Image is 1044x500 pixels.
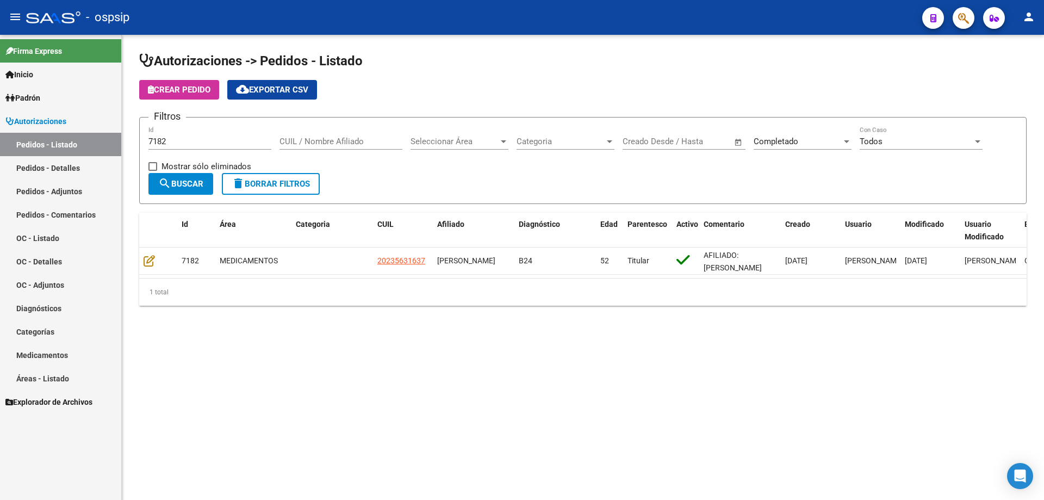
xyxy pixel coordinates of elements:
span: Modificado [905,220,944,229]
div: 1 total [139,279,1027,306]
button: Buscar [148,173,213,195]
span: MEDICAMENTOS [220,256,278,265]
span: Usuario Modificado [965,220,1004,241]
button: Open calendar [732,136,745,149]
span: 52 [600,256,609,265]
span: Explorador de Archivos [5,396,92,408]
button: Exportar CSV [227,80,317,100]
span: Buscar [158,179,203,189]
span: Mostrar sólo eliminados [161,160,251,173]
span: Activo [676,220,698,229]
span: Inicio [5,69,33,81]
span: [PERSON_NAME] [965,256,1023,265]
span: Crear Pedido [148,85,210,95]
mat-icon: menu [9,10,22,23]
datatable-header-cell: Activo [672,213,699,249]
span: Autorizaciones [5,115,66,127]
datatable-header-cell: Creado [781,213,841,249]
datatable-header-cell: Área [215,213,291,249]
span: Afiliado [437,220,464,229]
span: [PERSON_NAME] [845,256,903,265]
span: CUIL [377,220,394,229]
span: - ospsip [86,5,129,29]
mat-icon: cloud_download [236,83,249,96]
span: AFILIADO: [PERSON_NAME] 28081973 Medico Tratante: [PERSON_NAME] Tel: 221 -5449174 Mail: [EMAIL_AD... [704,251,777,396]
h3: Filtros [148,109,186,124]
datatable-header-cell: CUIL [373,213,433,249]
datatable-header-cell: Comentario [699,213,781,249]
mat-icon: search [158,177,171,190]
span: 7182 [182,256,199,265]
span: Usuario [845,220,872,229]
span: Id [182,220,188,229]
span: [DATE] [905,256,927,265]
span: Padrón [5,92,40,104]
span: [PERSON_NAME] [437,256,495,265]
span: Autorizaciones -> Pedidos - Listado [139,53,363,69]
span: Exportar CSV [236,85,308,95]
mat-icon: delete [232,177,245,190]
span: Parentesco [627,220,667,229]
input: Fecha inicio [623,137,667,146]
datatable-header-cell: Edad [596,213,623,249]
span: Todos [860,137,883,146]
datatable-header-cell: Parentesco [623,213,672,249]
span: Seleccionar Área [411,137,499,146]
span: Firma Express [5,45,62,57]
span: Categoria [296,220,330,229]
span: Categoria [517,137,605,146]
datatable-header-cell: Modificado [900,213,960,249]
span: Creado [785,220,810,229]
span: B24 [519,256,532,265]
datatable-header-cell: Categoria [291,213,373,249]
span: Edad [600,220,618,229]
mat-icon: person [1022,10,1035,23]
span: Borrar Filtros [232,179,310,189]
span: Comentario [704,220,744,229]
span: Titular [627,256,649,265]
datatable-header-cell: Diagnóstico [514,213,596,249]
datatable-header-cell: Id [177,213,215,249]
span: Área [220,220,236,229]
input: Fecha fin [676,137,729,146]
div: Open Intercom Messenger [1007,463,1033,489]
span: Diagnóstico [519,220,560,229]
datatable-header-cell: Usuario [841,213,900,249]
datatable-header-cell: Afiliado [433,213,514,249]
span: 20235631637 [377,256,425,265]
span: [DATE] [785,256,807,265]
button: Borrar Filtros [222,173,320,195]
datatable-header-cell: Usuario Modificado [960,213,1020,249]
span: Completado [754,137,798,146]
button: Crear Pedido [139,80,219,100]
